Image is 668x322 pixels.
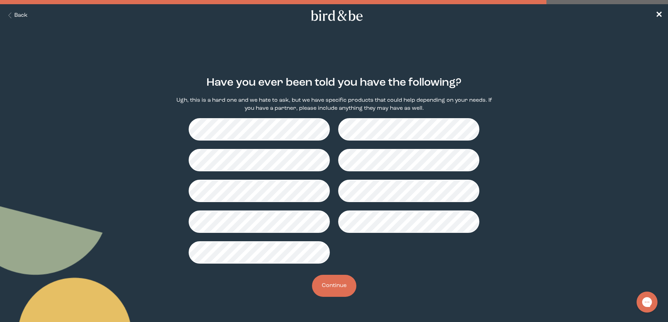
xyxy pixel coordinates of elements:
[173,96,495,113] p: Ugh, this is a hard one and we hate to ask, but we have specific products that could help dependi...
[206,75,462,91] h2: Have you ever been told you have the following?
[6,12,28,20] button: Back Button
[655,11,662,20] span: ✕
[633,289,661,315] iframe: Gorgias live chat messenger
[655,9,662,22] a: ✕
[312,275,356,297] button: Continue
